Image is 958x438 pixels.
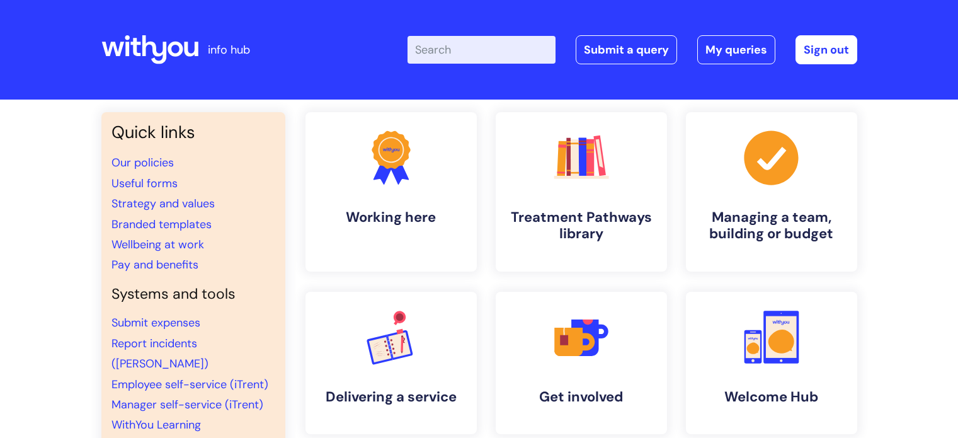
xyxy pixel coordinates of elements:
a: My queries [697,35,775,64]
input: Search [408,36,556,64]
h4: Treatment Pathways library [506,209,657,243]
a: Submit a query [576,35,677,64]
p: info hub [208,40,250,60]
h4: Managing a team, building or budget [696,209,847,243]
a: Pay and benefits [111,257,198,272]
a: Get involved [496,292,667,434]
h4: Welcome Hub [696,389,847,405]
a: Treatment Pathways library [496,112,667,272]
a: Sign out [795,35,857,64]
div: | - [408,35,857,64]
h3: Quick links [111,122,275,142]
h4: Delivering a service [316,389,467,405]
h4: Get involved [506,389,657,405]
a: Our policies [111,155,174,170]
a: Working here [305,112,477,272]
a: Report incidents ([PERSON_NAME]) [111,336,208,371]
a: Branded templates [111,217,212,232]
h4: Systems and tools [111,285,275,303]
a: Manager self-service (iTrent) [111,397,263,412]
a: Wellbeing at work [111,237,204,252]
h4: Working here [316,209,467,226]
a: WithYou Learning [111,417,201,432]
a: Useful forms [111,176,178,191]
a: Delivering a service [305,292,477,434]
a: Managing a team, building or budget [686,112,857,272]
a: Employee self-service (iTrent) [111,377,268,392]
a: Submit expenses [111,315,200,330]
a: Strategy and values [111,196,215,211]
a: Welcome Hub [686,292,857,434]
